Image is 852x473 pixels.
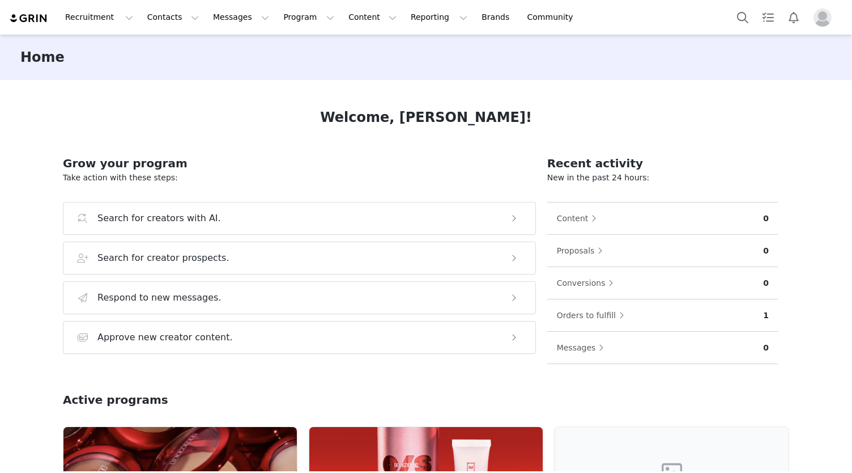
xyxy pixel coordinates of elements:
[97,212,221,225] h3: Search for creators with AI.
[556,306,630,324] button: Orders to fulfill
[63,242,536,274] button: Search for creator prospects.
[63,321,536,354] button: Approve new creator content.
[763,277,769,289] p: 0
[813,9,832,27] img: placeholder-profile.jpg
[342,5,403,30] button: Content
[763,213,769,225] p: 0
[63,155,536,172] h2: Grow your program
[63,172,536,184] p: Take action with these steps:
[97,291,221,305] h3: Respond to new messages.
[730,5,755,30] button: Search
[547,155,778,172] h2: Recent activity
[521,5,585,30] a: Community
[547,172,778,184] p: New in the past 24 hours:
[97,251,229,265] h3: Search for creator prospects.
[781,5,806,30] button: Notifications
[475,5,519,30] a: Brands
[556,339,610,357] button: Messages
[206,5,276,30] button: Messages
[556,242,609,260] button: Proposals
[58,5,140,30] button: Recruitment
[556,209,603,227] button: Content
[276,5,341,30] button: Program
[320,107,532,128] h1: Welcome, [PERSON_NAME]!
[756,5,781,30] a: Tasks
[140,5,206,30] button: Contacts
[807,9,843,27] button: Profile
[556,274,620,292] button: Conversions
[97,331,233,344] h3: Approve new creator content.
[763,245,769,257] p: 0
[63,202,536,235] button: Search for creators with AI.
[20,47,65,67] h3: Home
[763,310,769,322] p: 1
[9,13,49,24] img: grin logo
[404,5,474,30] button: Reporting
[63,281,536,314] button: Respond to new messages.
[63,391,168,408] h2: Active programs
[763,342,769,354] p: 0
